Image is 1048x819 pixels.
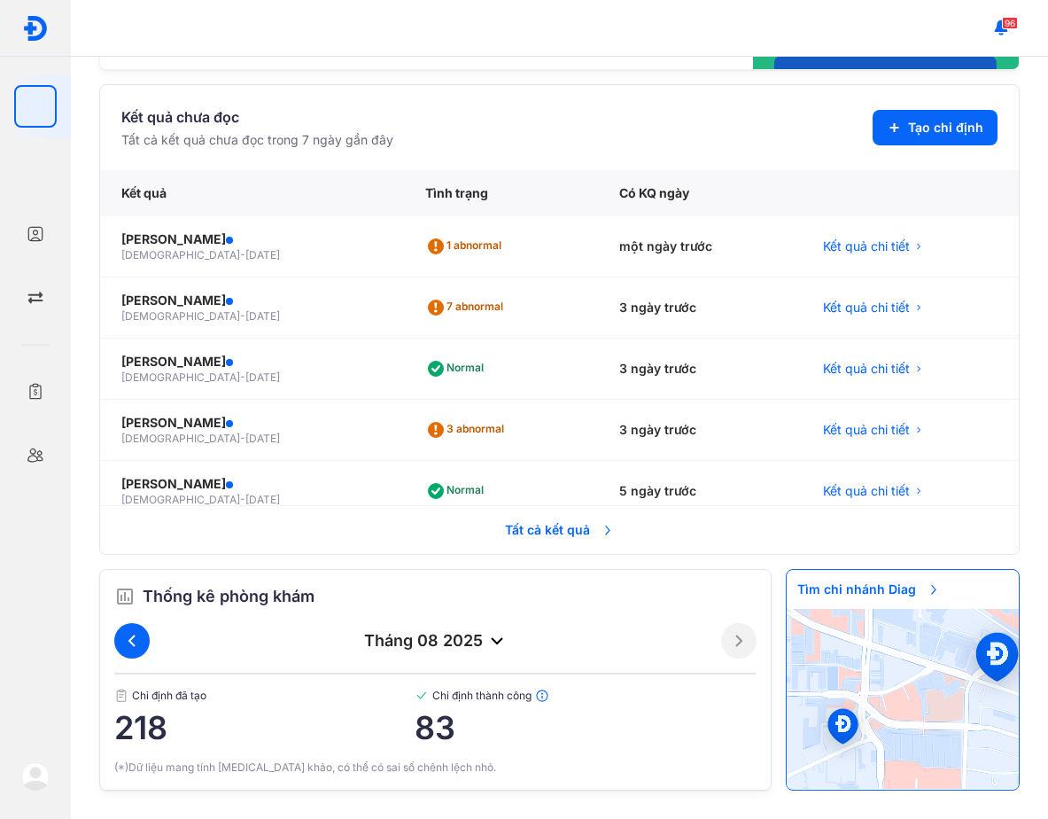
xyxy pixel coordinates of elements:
[143,584,314,609] span: Thống kê phòng khám
[823,299,910,316] span: Kết quả chi tiết
[415,689,757,703] span: Chỉ định thành công
[150,630,721,651] div: tháng 08 2025
[425,355,491,383] div: Normal
[121,493,240,506] span: [DEMOGRAPHIC_DATA]
[823,482,910,500] span: Kết quả chi tiết
[598,277,803,339] div: 3 ngày trước
[245,248,280,261] span: [DATE]
[121,370,240,384] span: [DEMOGRAPHIC_DATA]
[121,230,383,248] div: [PERSON_NAME]
[404,170,598,216] div: Tình trạng
[114,689,128,703] img: document.50c4cfd0.svg
[245,493,280,506] span: [DATE]
[121,292,383,309] div: [PERSON_NAME]
[21,762,50,791] img: logo
[240,432,245,445] span: -
[121,248,240,261] span: [DEMOGRAPHIC_DATA]
[240,248,245,261] span: -
[121,353,383,370] div: [PERSON_NAME]
[121,309,240,323] span: [DEMOGRAPHIC_DATA]
[415,689,429,703] img: checked-green.01cc79e0.svg
[787,570,951,609] span: Tìm chi nhánh Diag
[121,432,240,445] span: [DEMOGRAPHIC_DATA]
[121,131,393,149] div: Tất cả kết quả chưa đọc trong 7 ngày gần đây
[598,461,803,522] div: 5 ngày trước
[494,511,625,550] span: Tất cả kết quả
[598,216,803,277] div: một ngày trước
[121,475,383,493] div: [PERSON_NAME]
[240,309,245,323] span: -
[598,339,803,400] div: 3 ngày trước
[100,170,404,216] div: Kết quả
[873,110,998,145] button: Tạo chỉ định
[535,689,549,703] img: info.7e716105.svg
[240,370,245,384] span: -
[425,477,491,505] div: Normal
[121,414,383,432] div: [PERSON_NAME]
[114,760,757,776] div: (*)Dữ liệu mang tính [MEDICAL_DATA] khảo, có thể có sai số chênh lệch nhỏ.
[245,370,280,384] span: [DATE]
[598,400,803,461] div: 3 ngày trước
[1002,17,1018,29] span: 96
[114,689,415,703] span: Chỉ định đã tạo
[823,360,910,378] span: Kết quả chi tiết
[598,170,803,216] div: Có KQ ngày
[22,15,49,42] img: logo
[114,586,136,607] img: order.5a6da16c.svg
[823,421,910,439] span: Kết quả chi tiết
[114,710,415,745] span: 218
[245,432,280,445] span: [DATE]
[908,119,983,136] span: Tạo chỉ định
[245,309,280,323] span: [DATE]
[121,106,393,128] div: Kết quả chưa đọc
[823,238,910,255] span: Kết quả chi tiết
[425,293,510,322] div: 7 abnormal
[425,416,511,444] div: 3 abnormal
[415,710,757,745] span: 83
[240,493,245,506] span: -
[425,232,508,261] div: 1 abnormal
